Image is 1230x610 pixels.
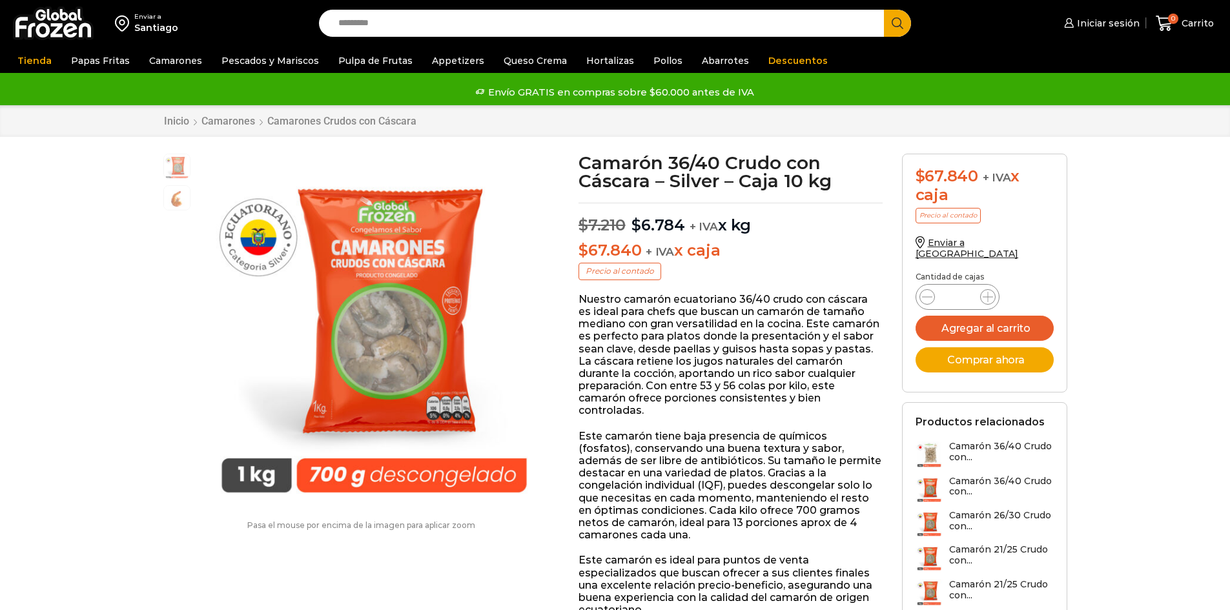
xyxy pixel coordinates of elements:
[267,115,417,127] a: Camarones Crudos con Cáscara
[945,288,970,306] input: Product quantity
[916,167,925,185] span: $
[949,579,1054,601] h3: Camarón 21/25 Crudo con...
[916,510,1054,538] a: Camarón 26/30 Crudo con...
[631,216,685,234] bdi: 6.784
[1153,8,1217,39] a: 0 Carrito
[201,115,256,127] a: Camarones
[949,510,1054,532] h3: Camarón 26/30 Crudo con...
[197,154,551,508] img: PM04004023
[579,263,661,280] p: Precio al contado
[1168,14,1178,24] span: 0
[580,48,641,73] a: Hortalizas
[115,12,134,34] img: address-field-icon.svg
[579,293,883,417] p: Nuestro camarón ecuatoriano 36/40 crudo con cáscara es ideal para chefs que buscan un camarón de ...
[579,216,588,234] span: $
[332,48,419,73] a: Pulpa de Frutas
[916,316,1054,341] button: Agregar al carrito
[215,48,325,73] a: Pescados y Mariscos
[916,579,1054,607] a: Camarón 21/25 Crudo con...
[690,220,718,233] span: + IVA
[949,476,1054,498] h3: Camarón 36/40 Crudo con...
[949,544,1054,566] h3: Camarón 21/25 Crudo con...
[579,216,626,234] bdi: 7.210
[916,272,1054,281] p: Cantidad de cajas
[579,241,641,259] bdi: 67.840
[646,245,674,258] span: + IVA
[916,544,1054,572] a: Camarón 21/25 Crudo con...
[983,171,1011,184] span: + IVA
[916,347,1054,372] button: Comprar ahora
[164,154,190,180] span: PM04004023
[579,241,883,260] p: x caja
[695,48,755,73] a: Abarrotes
[163,115,417,127] nav: Breadcrumb
[916,208,981,223] p: Precio al contado
[647,48,689,73] a: Pollos
[65,48,136,73] a: Papas Fritas
[425,48,491,73] a: Appetizers
[949,441,1054,463] h3: Camarón 36/40 Crudo con...
[134,12,178,21] div: Enviar a
[916,167,978,185] bdi: 67.840
[916,476,1054,503] a: Camarón 36/40 Crudo con...
[916,167,1054,205] div: x caja
[164,186,190,212] span: camaron-con-cascara
[143,48,209,73] a: Camarones
[1074,17,1140,30] span: Iniciar sesión
[163,115,190,127] a: Inicio
[1061,10,1140,36] a: Iniciar sesión
[197,154,551,508] div: 1 / 2
[579,430,883,542] p: Este camarón tiene baja presencia de químicos (fosfatos), conservando una buena textura y sabor, ...
[579,241,588,259] span: $
[134,21,178,34] div: Santiago
[497,48,573,73] a: Queso Crema
[11,48,58,73] a: Tienda
[579,154,883,190] h1: Camarón 36/40 Crudo con Cáscara – Silver – Caja 10 kg
[762,48,834,73] a: Descuentos
[163,521,560,530] p: Pasa el mouse por encima de la imagen para aplicar zoom
[579,203,883,235] p: x kg
[631,216,641,234] span: $
[884,10,911,37] button: Search button
[916,416,1045,428] h2: Productos relacionados
[916,237,1019,259] a: Enviar a [GEOGRAPHIC_DATA]
[916,441,1054,469] a: Camarón 36/40 Crudo con...
[1178,17,1214,30] span: Carrito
